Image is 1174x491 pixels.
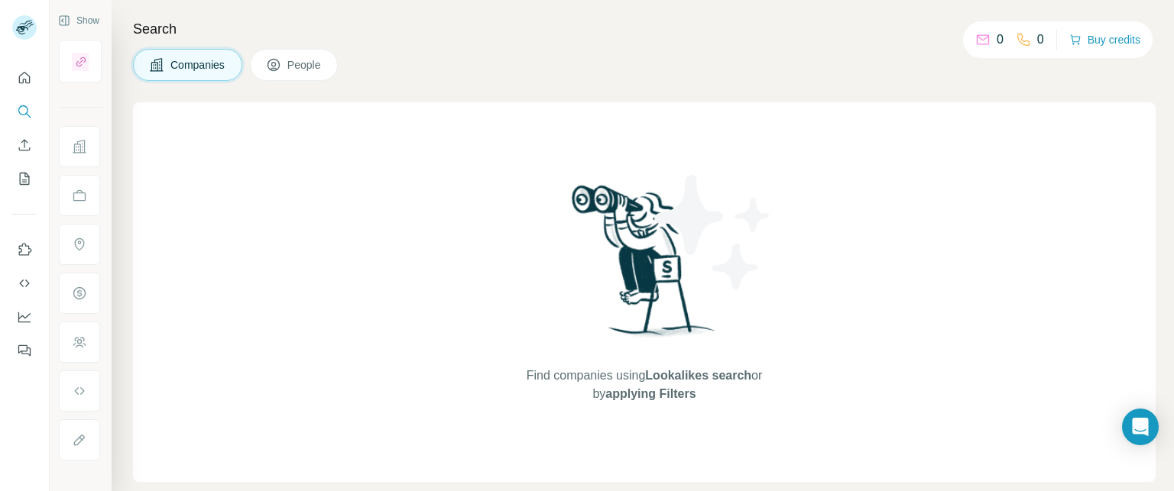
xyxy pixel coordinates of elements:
img: Surfe Illustration - Woman searching with binoculars [565,181,724,351]
button: Enrich CSV [12,131,37,159]
button: Use Surfe on LinkedIn [12,236,37,263]
button: Search [12,98,37,125]
span: People [287,57,323,73]
button: Use Surfe API [12,270,37,297]
h4: Search [133,18,1156,40]
button: My lists [12,165,37,192]
span: applying Filters [605,387,696,400]
span: Find companies using or by [522,367,767,403]
button: Quick start [12,64,37,92]
span: Lookalikes search [645,369,751,382]
p: 0 [1037,31,1044,49]
button: Buy credits [1069,29,1140,50]
p: 0 [997,31,1004,49]
span: Companies [170,57,226,73]
div: Open Intercom Messenger [1122,409,1159,445]
button: Dashboard [12,303,37,331]
button: Feedback [12,337,37,364]
button: Show [47,9,110,32]
img: Surfe Illustration - Stars [644,163,782,301]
